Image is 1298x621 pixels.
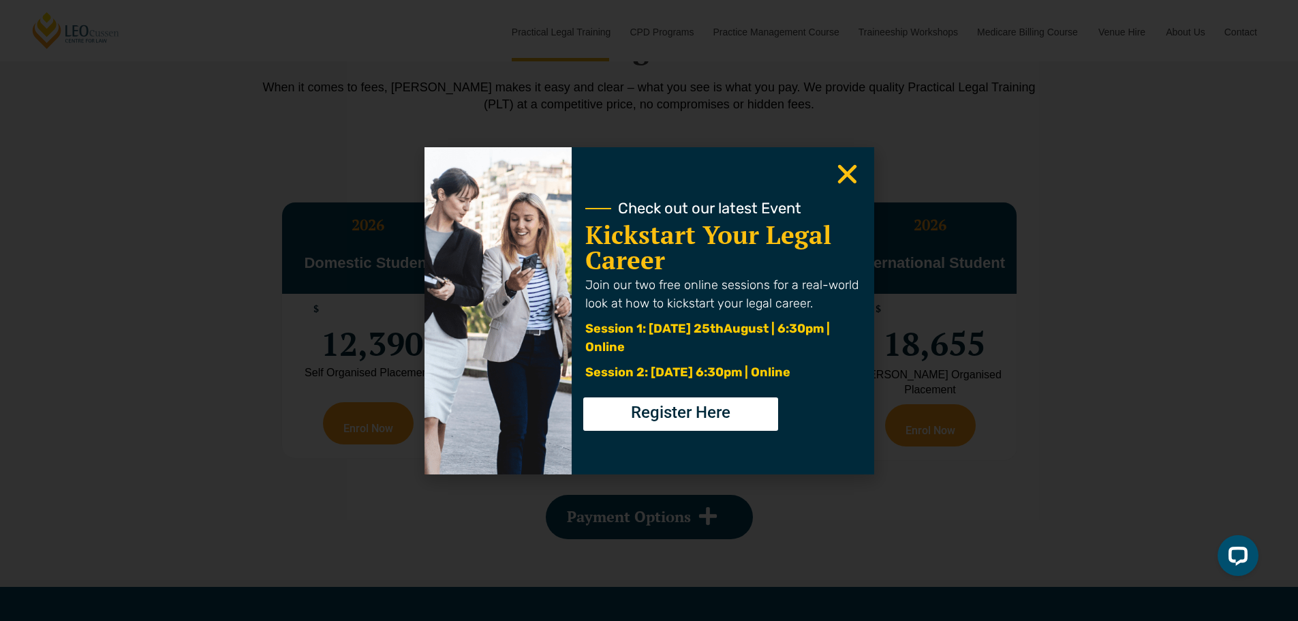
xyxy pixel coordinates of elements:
span: August | 6:30pm | Online [585,321,830,354]
a: Register Here [583,397,778,431]
span: Session 2: [DATE] 6:30pm | Online [585,365,790,380]
iframe: LiveChat chat widget [1207,530,1264,587]
span: th [710,321,724,336]
span: Session 1: [DATE] 25 [585,321,710,336]
a: Close [834,161,861,187]
span: Register Here [631,404,730,421]
a: Kickstart Your Legal Career [585,218,831,277]
span: Join our two free online sessions for a real-world look at how to kickstart your legal career. [585,277,859,311]
span: Check out our latest Event [618,201,801,216]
